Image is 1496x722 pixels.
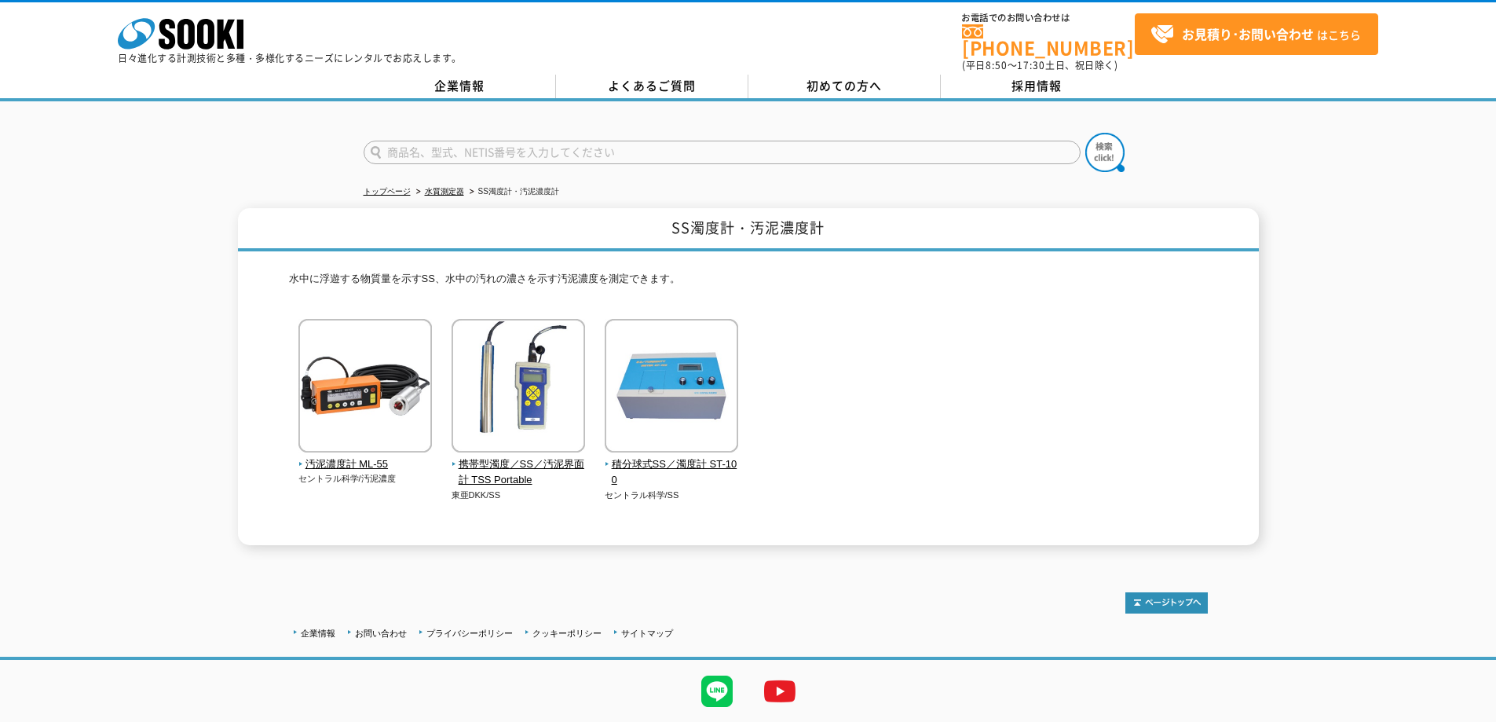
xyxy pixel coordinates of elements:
span: 積分球式SS／濁度計 ST-100 [605,456,739,489]
p: 東亜DKK/SS [452,489,586,502]
span: 初めての方へ [807,77,882,94]
input: 商品名、型式、NETIS番号を入力してください [364,141,1081,164]
a: プライバシーポリシー [426,629,513,638]
span: お電話でのお問い合わせは [962,13,1135,23]
img: 汚泥濃度計 ML-55 [298,319,432,456]
img: トップページへ [1125,592,1208,614]
p: 水中に浮遊する物質量を示すSS、水中の汚れの濃さを示す汚泥濃度を測定できます。 [289,271,1208,295]
a: 採用情報 [941,75,1133,98]
a: [PHONE_NUMBER] [962,24,1135,57]
p: セントラル科学/SS [605,489,739,502]
span: 携帯型濁度／SS／汚泥界面計 TSS Portable [452,456,586,489]
span: はこちら [1150,23,1361,46]
span: 8:50 [986,58,1008,72]
img: 携帯型濁度／SS／汚泥界面計 TSS Portable [452,319,585,456]
p: セントラル科学/汚泥濃度 [298,472,433,486]
span: 17:30 [1017,58,1045,72]
a: 積分球式SS／濁度計 ST-100 [605,442,739,489]
img: 積分球式SS／濁度計 ST-100 [605,319,738,456]
a: 携帯型濁度／SS／汚泥界面計 TSS Portable [452,442,586,489]
a: 企業情報 [364,75,556,98]
a: 汚泥濃度計 ML-55 [298,442,433,473]
a: お問い合わせ [355,629,407,638]
a: 企業情報 [301,629,335,638]
strong: お見積り･お問い合わせ [1182,24,1314,43]
span: (平日 ～ 土日、祝日除く) [962,58,1117,72]
a: トップページ [364,187,411,196]
a: 初めての方へ [748,75,941,98]
span: 汚泥濃度計 ML-55 [298,456,433,473]
h1: SS濁度計・汚泥濃度計 [238,208,1259,251]
p: 日々進化する計測技術と多種・多様化するニーズにレンタルでお応えします。 [118,53,462,63]
a: サイトマップ [621,629,673,638]
a: クッキーポリシー [532,629,602,638]
img: btn_search.png [1085,133,1125,172]
a: よくあるご質問 [556,75,748,98]
a: お見積り･お問い合わせはこちら [1135,13,1378,55]
li: SS濁度計・汚泥濃度計 [466,184,559,200]
a: 水質測定器 [425,187,464,196]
